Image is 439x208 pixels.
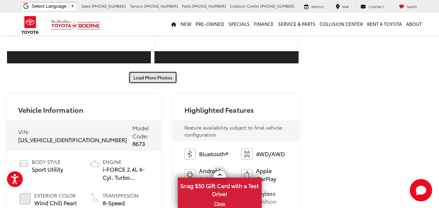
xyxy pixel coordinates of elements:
a: Rent a Toyota [365,13,404,35]
h2: Highlighted Features [184,106,254,113]
span: [PHONE_NUMBER] [192,3,226,9]
span: i-FORCE 2.4L 4-Cyl. Turbo Engine [103,165,149,181]
span: Saved [407,4,417,9]
button: Load More Photos [129,71,177,84]
svg: Start Chat [410,179,432,201]
span: ▼ [70,4,75,9]
img: Toyota [17,14,43,36]
span: VIN: [18,127,29,136]
span: Parts [182,3,191,9]
span: Service [311,4,324,9]
a: About [404,13,424,35]
a: Specials [226,13,252,35]
button: Toggle Chat Window [410,179,432,201]
span: #E3E9E9 [20,193,31,204]
a: Finance [252,13,276,35]
span: Select Language [31,4,66,9]
span: Bluetooth® [199,150,228,158]
a: New [178,13,193,35]
span: 8673 [132,139,145,147]
span: Sales [81,3,90,9]
span: Contact [368,4,384,9]
a: Contact [355,4,389,9]
a: Map [330,4,354,9]
span: Apple CarPlay [256,167,287,183]
span: Engine [103,158,149,165]
a: Service [299,4,329,9]
span: Android Auto [199,167,234,183]
a: Collision Center [317,13,365,35]
a: Service & Parts: Opens in a new tab [276,13,317,35]
span: Wind Chill Pearl [34,199,77,207]
a: Home [169,13,178,35]
a: Select Language​ [31,4,75,9]
span: [PHONE_NUMBER] [260,3,294,9]
span: Snag $50 Gift Card with a Test Drive! [178,178,261,200]
span: Map [342,4,349,9]
span: Body Style [32,158,63,165]
a: My Saved Vehicles [394,4,422,9]
h2: Vehicle Information [18,106,83,113]
img: 4WD/AWD [241,148,253,160]
img: Android Auto [184,169,196,180]
span: [US_VEHICLE_IDENTIFICATION_NUMBER] [18,136,127,144]
span: Exterior Color [34,192,77,199]
img: Vic Vaughan Toyota of Boerne [51,19,101,31]
span: 4WD/AWD [256,150,285,158]
span: Service [130,3,143,9]
img: Bluetooth® [184,148,196,160]
span: [PHONE_NUMBER] [92,3,126,9]
span: [PHONE_NUMBER] [144,3,178,9]
span: Sport Utility [32,165,63,173]
img: Apple CarPlay [241,169,253,180]
span: Transmission [103,192,149,199]
a: Pre-Owned [193,13,226,35]
span: Model Code: [132,124,149,140]
span: Collision Center [230,3,259,9]
span: Feature availability subject to final vehicle configuration. [184,124,282,138]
